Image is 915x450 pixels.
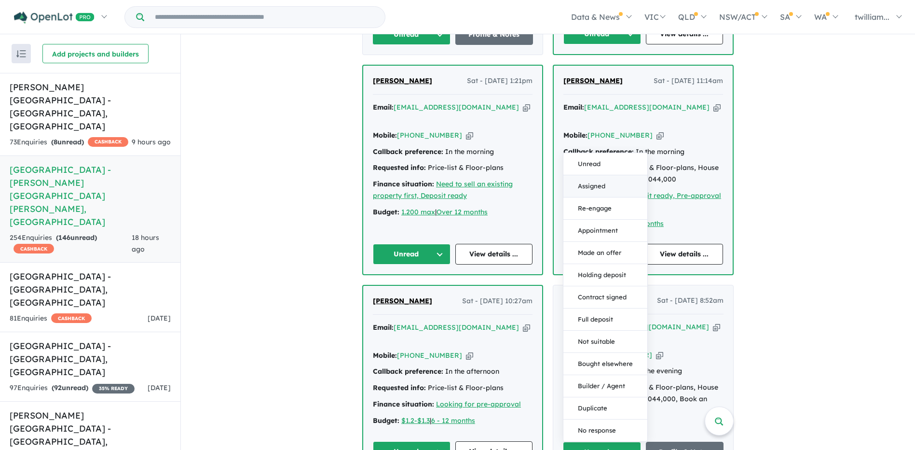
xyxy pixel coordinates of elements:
[14,12,95,24] img: Openlot PRO Logo White
[455,244,533,265] a: View details ...
[10,232,132,255] div: 254 Enquir ies
[42,44,149,63] button: Add projects and builders
[436,400,521,408] a: Looking for pre-approval
[373,416,399,425] strong: Budget:
[16,50,26,57] img: sort.svg
[148,314,171,323] span: [DATE]
[563,397,647,420] button: Duplicate
[654,75,723,87] span: Sat - [DATE] 11:14am
[58,233,70,242] span: 146
[54,383,62,392] span: 92
[373,163,426,172] strong: Requested info:
[563,220,647,242] button: Appointment
[10,382,135,394] div: 97 Enquir ies
[373,383,426,392] strong: Requested info:
[713,322,720,332] button: Copy
[51,138,84,146] strong: ( unread)
[373,147,443,156] strong: Callback preference:
[394,323,519,332] a: [EMAIL_ADDRESS][DOMAIN_NAME]
[10,313,92,324] div: 81 Enquir ies
[52,383,88,392] strong: ( unread)
[373,208,399,216] strong: Budget:
[373,295,432,307] a: [PERSON_NAME]
[373,400,434,408] strong: Finance situation:
[10,81,171,133] h5: [PERSON_NAME][GEOGRAPHIC_DATA] - [GEOGRAPHIC_DATA] , [GEOGRAPHIC_DATA]
[373,131,397,140] strong: Mobile:
[373,367,443,376] strong: Callback preference:
[373,180,513,200] a: Need to sell an existing property first, Deposit ready
[563,76,623,85] span: [PERSON_NAME]
[563,420,647,441] button: No response
[373,296,432,305] span: [PERSON_NAME]
[855,12,889,22] span: twilliam...
[466,351,473,361] button: Copy
[148,383,171,392] span: [DATE]
[563,153,648,442] div: Unread
[467,75,533,87] span: Sat - [DATE] 1:21pm
[563,75,623,87] a: [PERSON_NAME]
[646,244,724,265] a: View details ...
[563,286,647,309] button: Contract signed
[373,146,533,158] div: In the morning
[394,103,519,112] a: [EMAIL_ADDRESS][DOMAIN_NAME]
[373,244,451,265] button: Unread
[563,331,647,353] button: Not suitable
[563,153,647,175] button: Unread
[373,351,397,360] strong: Mobile:
[397,351,462,360] a: [PHONE_NUMBER]
[466,130,473,141] button: Copy
[10,270,171,309] h5: [GEOGRAPHIC_DATA] - [GEOGRAPHIC_DATA] , [GEOGRAPHIC_DATA]
[373,366,533,378] div: In the afternoon
[10,163,171,228] h5: [GEOGRAPHIC_DATA] - [PERSON_NAME][GEOGRAPHIC_DATA][PERSON_NAME] , [GEOGRAPHIC_DATA]
[54,138,57,146] span: 8
[92,384,135,394] span: 35 % READY
[14,244,54,253] span: CASHBACK
[713,102,721,112] button: Copy
[51,313,92,323] span: CASHBACK
[132,138,171,146] span: 9 hours ago
[431,416,475,425] a: 6 - 12 months
[656,130,664,141] button: Copy
[56,233,97,242] strong: ( unread)
[437,208,488,216] a: Over 12 months
[401,208,435,216] a: 1.200 max
[523,323,530,333] button: Copy
[373,76,432,85] span: [PERSON_NAME]
[10,339,171,379] h5: [GEOGRAPHIC_DATA] - [GEOGRAPHIC_DATA] , [GEOGRAPHIC_DATA]
[587,131,653,140] a: [PHONE_NUMBER]
[563,175,647,197] button: Assigned
[88,137,128,147] span: CASHBACK
[462,295,533,307] span: Sat - [DATE] 10:27am
[373,162,533,174] div: Price-list & Floor-plans
[563,147,634,156] strong: Callback preference:
[563,242,647,264] button: Made an offer
[656,350,663,360] button: Copy
[401,416,430,425] a: $1.2-$1.3
[373,207,533,218] div: |
[373,103,394,112] strong: Email:
[373,180,434,188] strong: Finance situation:
[563,309,647,331] button: Full deposit
[563,264,647,286] button: Holding deposit
[563,146,723,158] div: In the morning
[372,24,451,45] button: Unread
[455,24,533,45] a: Profile & Notes
[397,131,462,140] a: [PHONE_NUMBER]
[10,137,128,148] div: 73 Enquir ies
[584,103,710,112] a: [EMAIL_ADDRESS][DOMAIN_NAME]
[563,197,647,220] button: Re-engage
[373,415,533,427] div: |
[563,103,584,112] strong: Email:
[563,353,647,375] button: Bought elsewhere
[373,382,533,394] div: Price-list & Floor-plans
[373,323,394,332] strong: Email:
[146,7,383,28] input: Try estate name, suburb, builder or developer
[657,295,724,307] span: Sat - [DATE] 8:52am
[563,375,647,397] button: Builder / Agent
